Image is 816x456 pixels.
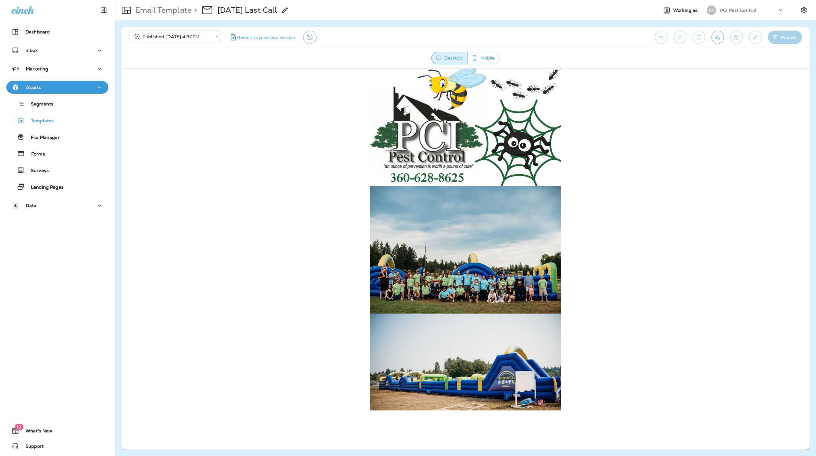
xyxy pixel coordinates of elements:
[217,5,277,15] p: [DATE] Last Call
[6,62,108,75] button: Marketing
[95,4,113,17] button: Collapse Sidebar
[226,31,298,44] button: Revert to previous version
[6,424,108,437] button: 19What's New
[192,5,197,15] p: >
[26,66,48,71] p: Marketing
[798,4,810,16] button: Settings
[249,118,440,245] img: brookebarclayphotography1-30.jpg
[25,185,63,191] p: Landing Pages
[6,180,108,193] button: Landing Pages
[720,8,756,13] p: PCI Pest Control
[26,85,41,90] p: Assets
[25,101,53,108] p: Segments
[6,81,108,94] button: Assets
[26,203,37,208] p: Data
[25,118,54,124] p: Templates
[19,444,44,451] span: Support
[237,34,295,40] span: Revert to previous version
[25,29,50,34] p: Dashboard
[6,97,108,111] button: Segments
[217,5,277,15] div: 2025 Field Day Last Call
[303,31,317,44] button: View Changelog
[6,114,108,127] button: Templates
[673,8,700,13] span: Working as:
[25,48,38,53] p: Inbox
[249,245,440,373] img: brookebarclayphotography1-84.jpg
[19,428,52,436] span: What's New
[6,25,108,38] button: Dashboard
[25,168,49,174] p: Surveys
[6,163,108,177] button: Surveys
[711,31,724,44] button: Send test email
[467,52,500,64] button: Mobile
[25,135,60,141] p: File Manager
[6,440,108,452] button: Support
[431,52,468,64] button: Desktop
[133,33,211,40] div: Published [DATE] 4:37 PM
[707,5,716,15] div: PP
[133,5,192,15] p: Email Template
[25,151,45,157] p: Forms
[6,199,108,212] button: Data
[6,130,108,144] button: File Manager
[15,424,23,430] span: 19
[6,147,108,160] button: Forms
[6,44,108,57] button: Inbox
